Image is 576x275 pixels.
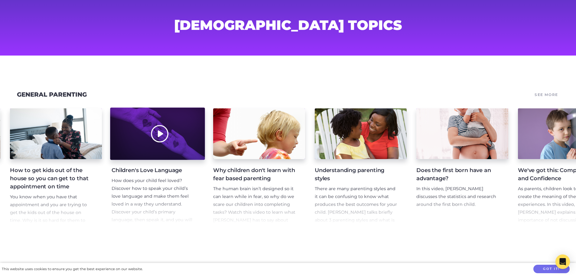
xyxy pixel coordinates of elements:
a: Why children don't learn with fear based parenting The human brain isn’t designed so it can learn... [213,108,305,224]
div: Open Intercom Messenger [555,254,570,269]
h4: Children's Love Language [112,166,194,174]
p: You know when you have that appointment and you are trying to get the kids out of the house on ti... [10,193,92,256]
h4: How to get kids out of the house so you can get to that appointment on time [10,166,92,191]
a: General Parenting [17,91,87,98]
a: How to get kids out of the house so you can get to that appointment on time You know when you hav... [10,108,102,224]
h4: Does the first born have an advantage? [416,166,499,183]
span: There are many parenting styles and it can be confusing to know what produces the best outcomes f... [315,186,397,238]
h4: Why children don't learn with fear based parenting [213,166,295,183]
h4: Understanding parenting styles [315,166,397,183]
h1: [DEMOGRAPHIC_DATA] Topics [142,19,434,31]
a: See More [534,91,559,99]
span: The human brain isn’t designed so it can learn while in fear, so why do we scare our children int... [213,186,295,238]
div: This website uses cookies to ensure you get the best experience on our website. [2,266,143,272]
span: In this video, [PERSON_NAME] discusses the statistics and research around the first born child. [416,186,496,207]
button: Got it! [533,265,570,273]
a: Does the first born have an advantage? In this video, [PERSON_NAME] discusses the statistics and ... [416,108,508,224]
a: Children's Love Language How does your child feel loved? Discover how to speak your child’s love ... [112,108,203,224]
p: How does your child feel loved? Discover how to speak your child’s love language and make them fe... [112,177,194,239]
a: Understanding parenting styles There are many parenting styles and it can be confusing to know wh... [315,108,407,224]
